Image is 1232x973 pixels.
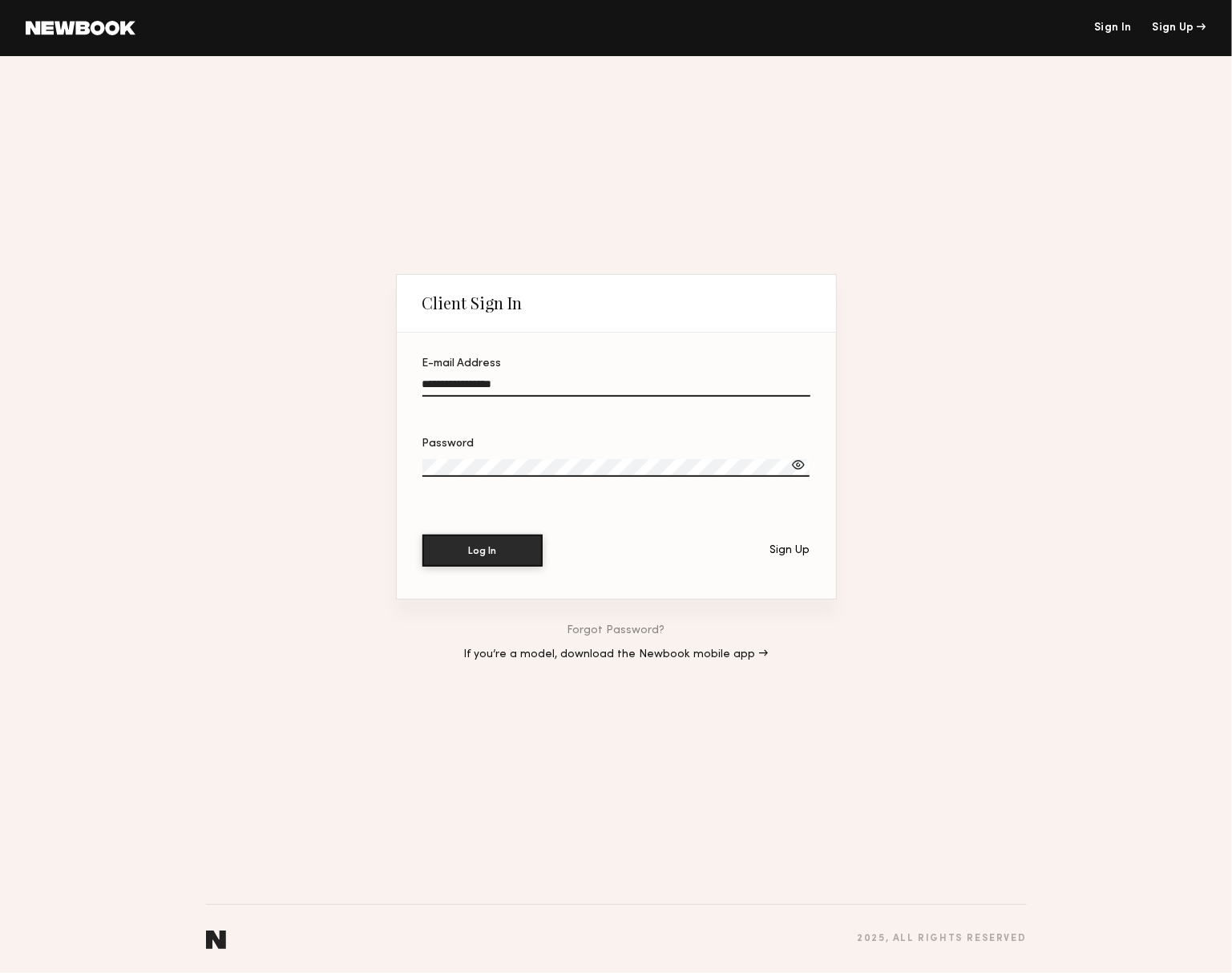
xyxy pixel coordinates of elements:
[422,438,810,450] div: Password
[857,934,1026,944] div: 2025 , all rights reserved
[464,649,769,660] a: If you’re a model, download the Newbook mobile app →
[422,378,810,397] input: E-mail Address
[422,535,543,567] button: Log In
[1153,22,1206,34] div: Sign Up
[1094,22,1131,34] a: Sign In
[422,358,810,369] div: E-mail Address
[568,625,665,636] a: Forgot Password?
[770,545,810,556] div: Sign Up
[422,293,523,313] div: Client Sign In
[422,459,810,478] input: Password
